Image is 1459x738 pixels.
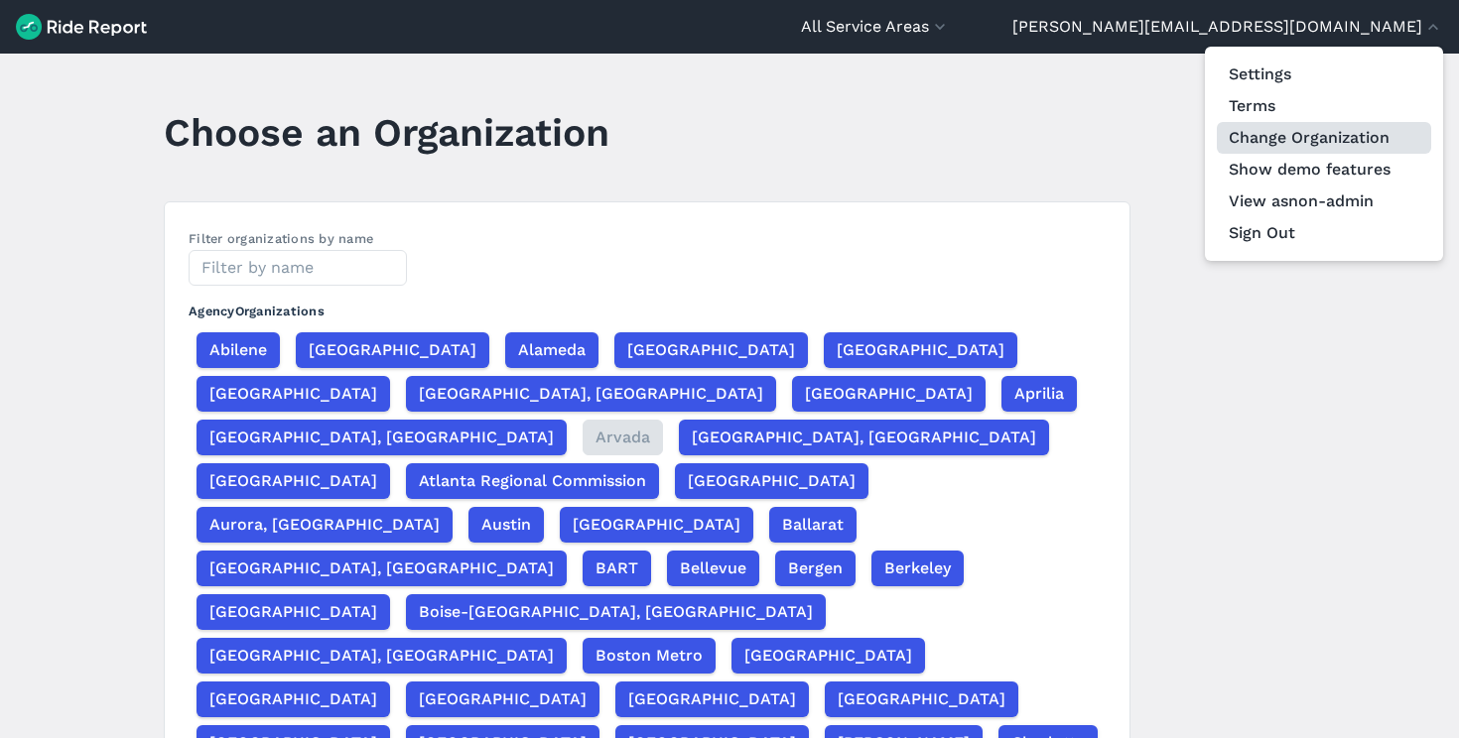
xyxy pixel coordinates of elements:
button: Show demo features [1217,154,1431,185]
button: Sign Out [1217,217,1431,249]
a: Terms [1217,90,1431,122]
a: Settings [1217,59,1431,90]
button: View asnon-admin [1217,185,1431,217]
a: Change Organization [1217,122,1431,154]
